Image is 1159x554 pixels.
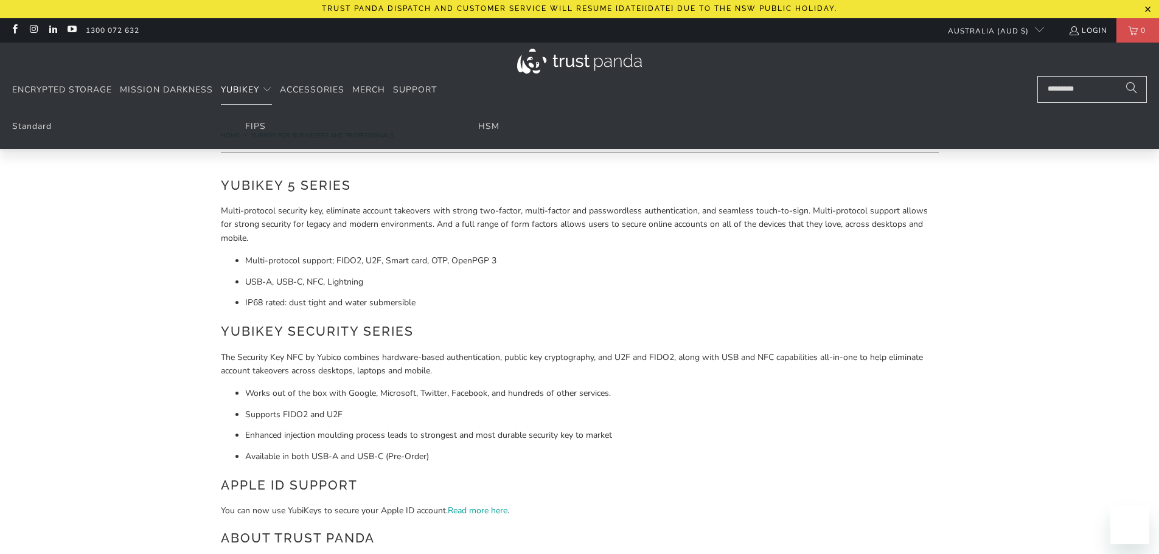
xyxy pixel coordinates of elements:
[352,84,385,95] span: Merch
[12,76,437,105] nav: Translation missing: en.navigation.header.main_nav
[245,450,939,463] li: Available in both USB-A and USB-C (Pre-Order)
[322,4,837,13] p: Trust Panda dispatch and customer service will resume [DATE][DATE] due to the NSW public holiday.
[28,26,38,35] a: Trust Panda Australia on Instagram
[517,49,642,74] img: Trust Panda Australia
[86,24,139,37] a: 1300 072 632
[448,505,507,516] a: Read more here
[47,26,58,35] a: Trust Panda Australia on LinkedIn
[245,387,939,400] li: Works out of the box with Google, Microsoft, Twitter, Facebook, and hundreds of other services.
[1138,18,1149,43] span: 0
[120,76,213,105] a: Mission Darkness
[12,84,112,95] span: Encrypted Storage
[393,76,437,105] a: Support
[478,120,499,132] a: HSM
[245,275,939,289] li: USB-A, USB-C, NFC, Lightning
[221,476,939,495] h2: Apple ID Support
[9,26,19,35] a: Trust Panda Australia on Facebook
[12,120,52,132] a: Standard
[245,429,939,442] li: Enhanced injection moulding process leads to strongest and most durable security key to market
[221,528,939,548] h2: About Trust Panda
[221,204,939,245] p: Multi-protocol security key, eliminate account takeovers with strong two-factor, multi-factor and...
[245,296,939,310] li: IP68 rated: dust tight and water submersible
[280,76,344,105] a: Accessories
[245,120,266,132] a: FIPS
[1116,76,1147,103] button: Search
[1037,76,1147,103] input: Search...
[280,84,344,95] span: Accessories
[352,76,385,105] a: Merch
[245,254,939,268] li: Multi-protocol support; FIDO2, U2F, Smart card, OTP, OpenPGP 3
[66,26,77,35] a: Trust Panda Australia on YouTube
[1116,18,1159,43] a: 0
[221,504,939,518] p: You can now use YubiKeys to secure your Apple ID account. .
[1110,505,1149,544] iframe: Button to launch messaging window
[221,76,272,105] summary: YubiKey
[1068,24,1107,37] a: Login
[221,176,939,195] h2: YubiKey 5 Series
[245,408,939,421] li: Supports FIDO2 and U2F
[393,84,437,95] span: Support
[938,18,1044,43] button: Australia (AUD $)
[120,84,213,95] span: Mission Darkness
[221,84,259,95] span: YubiKey
[12,76,112,105] a: Encrypted Storage
[221,322,939,341] h2: YubiKey Security Series
[221,351,939,378] p: The Security Key NFC by Yubico combines hardware-based authentication, public key cryptography, a...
